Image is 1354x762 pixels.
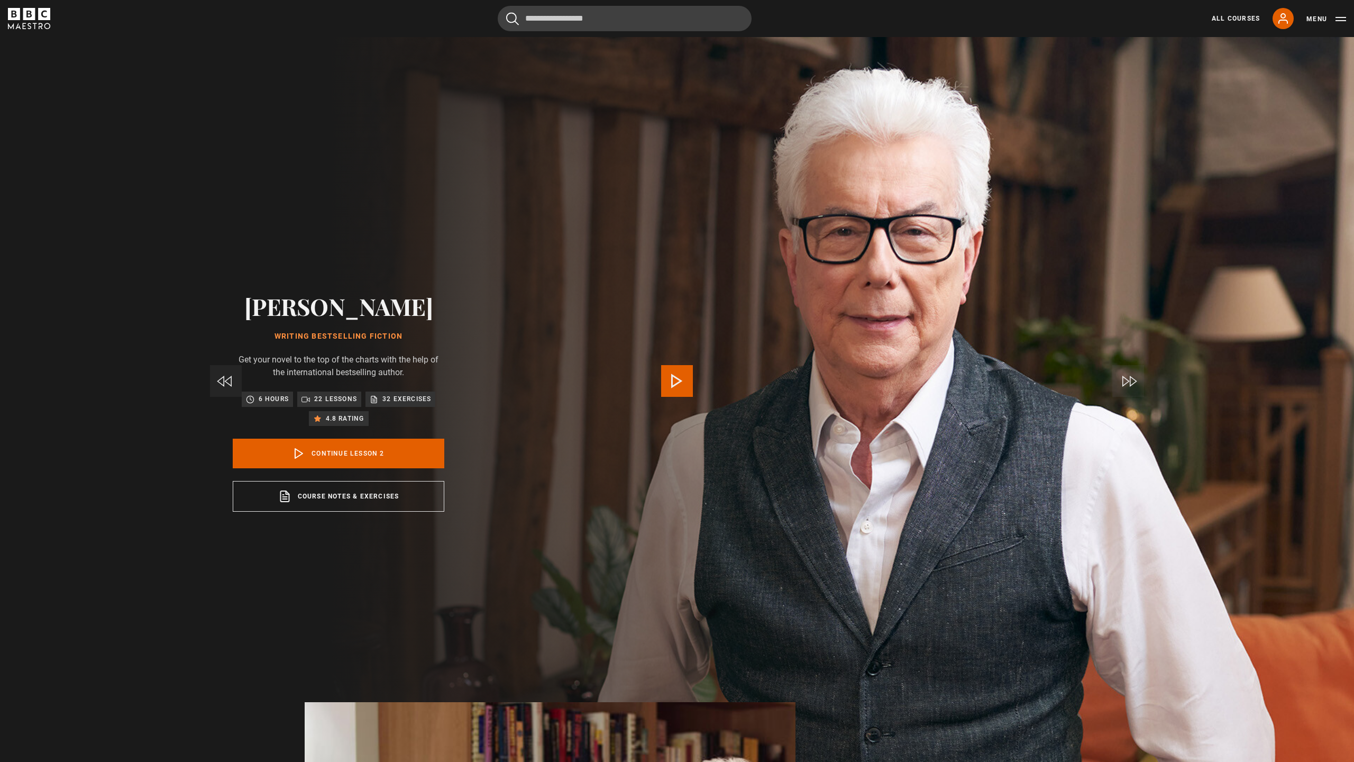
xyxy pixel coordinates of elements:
svg: BBC Maestro [8,8,50,29]
p: 32 exercises [382,394,431,404]
a: Course notes & exercises [233,481,444,512]
h2: [PERSON_NAME] [233,293,444,320]
p: 4.8 rating [326,413,364,424]
a: Continue lesson 2 [233,439,444,468]
a: All Courses [1212,14,1260,23]
p: 22 lessons [314,394,357,404]
p: 6 hours [259,394,289,404]
p: Get your novel to the top of the charts with the help of the international bestselling author. [233,353,444,379]
button: Toggle navigation [1306,14,1346,24]
button: Submit the search query [506,12,519,25]
input: Search [498,6,752,31]
h1: Writing Bestselling Fiction [233,332,444,341]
